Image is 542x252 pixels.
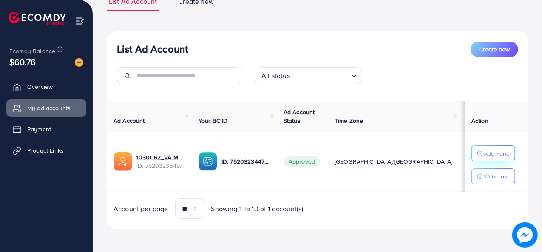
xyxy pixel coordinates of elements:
[255,67,361,84] div: Search for option
[114,116,145,125] span: Ad Account
[471,42,518,57] button: Create new
[484,171,508,181] p: Withdraw
[9,56,36,68] span: $60.76
[9,47,55,55] span: Ecomdy Balance
[211,204,304,214] span: Showing 1 To 10 of 1 account(s)
[471,116,488,125] span: Action
[9,12,66,25] img: logo
[484,148,510,159] p: Add Fund
[6,78,86,95] a: Overview
[335,116,363,125] span: Time Zone
[114,204,168,214] span: Account per page
[284,108,315,125] span: Ad Account Status
[136,153,185,170] div: <span class='underline'>1030062_VA Mart_1750961786112</span></br>7520323549103292433
[117,43,188,55] h3: List Ad Account
[292,68,348,82] input: Search for option
[75,16,85,26] img: menu
[6,121,86,138] a: Payment
[75,58,83,67] img: image
[27,125,51,133] span: Payment
[512,222,538,248] img: image
[199,152,217,171] img: ic-ba-acc.ded83a64.svg
[199,116,228,125] span: Your BC ID
[6,142,86,159] a: Product Links
[471,145,515,161] button: Add Fund
[27,104,71,112] span: My ad accounts
[221,156,270,167] p: ID: 7520323447080386577
[6,99,86,116] a: My ad accounts
[27,82,53,91] span: Overview
[284,156,320,167] span: Approved
[136,161,185,170] span: ID: 7520323549103292433
[471,168,515,184] button: Withdraw
[27,146,64,155] span: Product Links
[479,45,510,54] span: Create new
[335,157,453,166] span: [GEOGRAPHIC_DATA]/[GEOGRAPHIC_DATA]
[136,153,185,161] a: 1030062_VA Mart_1750961786112
[260,70,292,82] span: All status
[114,152,132,171] img: ic-ads-acc.e4c84228.svg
